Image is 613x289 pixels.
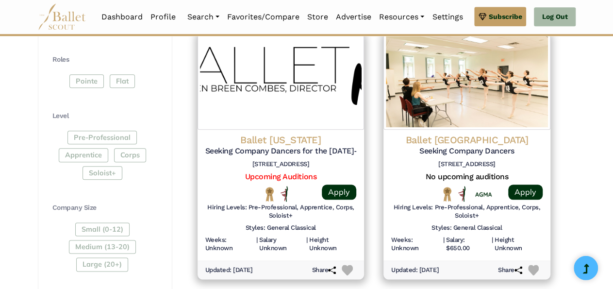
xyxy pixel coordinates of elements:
h6: Salary: $650.00 [446,237,489,253]
a: Apply [322,185,356,200]
span: Subscribe [488,12,522,22]
h4: Roles [52,55,156,65]
h6: Updated: [DATE] [205,267,253,275]
h4: Company Size [52,204,156,213]
h4: Ballet [GEOGRAPHIC_DATA] [391,134,543,147]
img: All [458,187,465,202]
h6: Styles: General Classical [246,224,316,233]
a: Search [183,7,223,28]
h6: Updated: [DATE] [391,267,439,275]
h6: Weeks: Unknown [205,237,254,253]
h6: Height Unknown [495,237,543,253]
h6: Weeks: Unknown [391,237,441,253]
a: Advertise [332,7,375,28]
h6: Hiring Levels: Pre-Professional, Apprentice, Corps, Soloist+ [391,204,543,221]
a: Favorites/Compare [223,7,303,28]
h6: | [443,237,445,253]
h6: Hiring Levels: Pre-Professional, Apprentice, Corps, Soloist+ [205,204,357,221]
img: gem.svg [479,12,486,22]
h6: Salary Unknown [259,237,304,253]
h5: Seeking Company Dancers for the [DATE]-[DATE] Season [205,147,357,157]
a: Apply [508,185,543,200]
h6: [STREET_ADDRESS] [391,161,543,169]
h6: Styles: General Classical [431,224,502,233]
a: Log Out [534,8,575,27]
h6: | [306,237,307,253]
h5: Seeking Company Dancers [391,147,543,157]
h6: | [491,237,493,253]
img: Union [475,192,492,198]
img: National [441,187,453,202]
a: Resources [375,7,428,28]
h4: Ballet [US_STATE] [205,134,357,147]
h6: [STREET_ADDRESS] [205,161,357,169]
a: Settings [428,7,466,28]
a: Store [303,7,332,28]
h6: Share [498,267,522,275]
a: Upcoming Auditions [245,172,316,182]
h4: Level [52,112,156,121]
img: Heart [342,265,353,276]
h6: Share [312,267,336,275]
img: National [264,187,276,202]
img: Logo [383,33,550,130]
h5: No upcoming auditions [391,172,543,183]
a: Subscribe [474,7,526,27]
h6: Height Unknown [309,237,356,253]
a: Dashboard [98,7,147,28]
a: Profile [147,7,180,28]
h6: | [256,237,258,253]
img: Logo [198,33,364,130]
img: All [281,187,288,202]
img: Heart [528,265,539,276]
